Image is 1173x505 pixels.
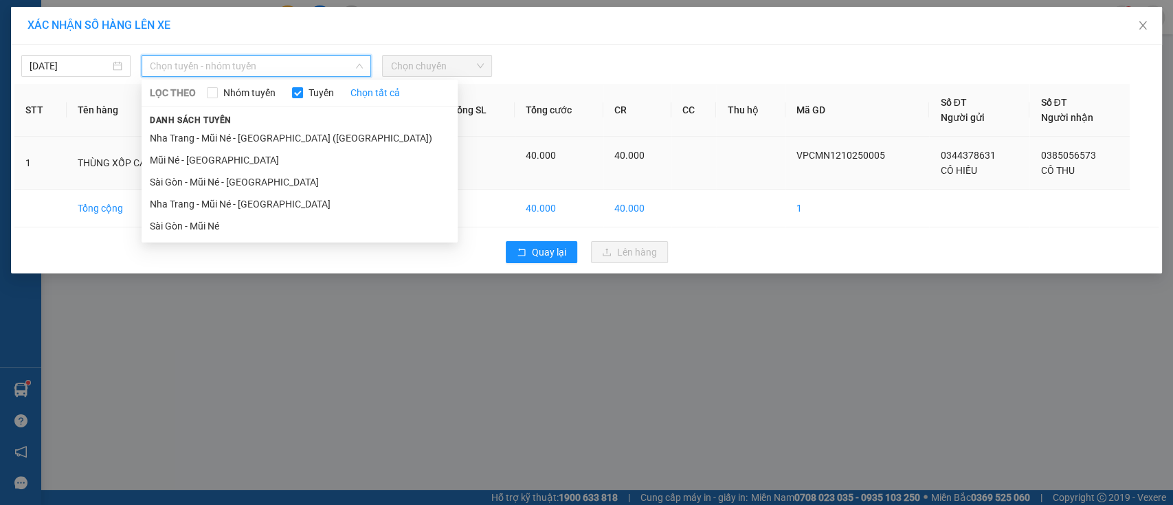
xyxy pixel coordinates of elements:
[526,150,556,161] span: 40.000
[350,85,400,100] a: Chọn tất cả
[7,92,16,102] span: environment
[142,171,458,193] li: Sài Gòn - Mũi Né - [GEOGRAPHIC_DATA]
[142,149,458,171] li: Mũi Né - [GEOGRAPHIC_DATA]
[940,112,984,123] span: Người gửi
[506,241,577,263] button: rollbackQuay lại
[142,127,458,149] li: Nha Trang - Mũi Né - [GEOGRAPHIC_DATA] ([GEOGRAPHIC_DATA])
[150,56,363,76] span: Chọn tuyến - nhóm tuyến
[303,85,339,100] span: Tuyến
[27,19,170,32] span: XÁC NHẬN SỐ HÀNG LÊN XE
[440,84,515,137] th: Tổng SL
[67,84,184,137] th: Tên hàng
[532,245,566,260] span: Quay lại
[940,165,976,176] span: CÔ HIẾU
[67,137,184,190] td: THÙNG XỐP CÁ
[603,190,671,227] td: 40.000
[1137,20,1148,31] span: close
[1124,7,1162,45] button: Close
[142,114,240,126] span: Danh sách tuyến
[517,247,526,258] span: rollback
[7,74,95,89] li: VP VP chợ Mũi Né
[440,190,515,227] td: 1
[785,190,930,227] td: 1
[355,62,364,70] span: down
[671,84,716,137] th: CC
[142,215,458,237] li: Sài Gòn - Mũi Né
[716,84,785,137] th: Thu hộ
[95,74,183,120] li: VP VP [PERSON_NAME] Lão
[785,84,930,137] th: Mã GD
[940,97,966,108] span: Số ĐT
[940,150,995,161] span: 0344378631
[67,190,184,227] td: Tổng cộng
[614,150,645,161] span: 40.000
[14,84,67,137] th: STT
[1040,112,1093,123] span: Người nhận
[603,84,671,137] th: CR
[591,241,668,263] button: uploadLên hàng
[515,84,603,137] th: Tổng cước
[1040,150,1095,161] span: 0385056573
[218,85,281,100] span: Nhóm tuyến
[390,56,483,76] span: Chọn chuyến
[7,7,199,58] li: Nam Hải Limousine
[7,7,55,55] img: logo.jpg
[30,58,110,74] input: 12/10/2025
[796,150,885,161] span: VPCMN1210250005
[150,85,196,100] span: LỌC THEO
[142,193,458,215] li: Nha Trang - Mũi Né - [GEOGRAPHIC_DATA]
[1040,165,1074,176] span: CÔ THU
[1040,97,1066,108] span: Số ĐT
[14,137,67,190] td: 1
[515,190,603,227] td: 40.000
